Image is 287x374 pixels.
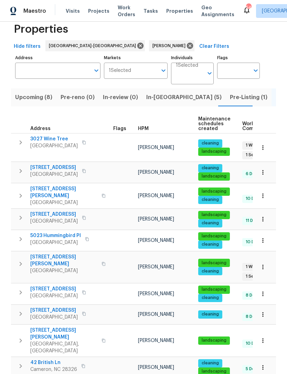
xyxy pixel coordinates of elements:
[45,40,145,51] div: [GEOGRAPHIC_DATA]-[GEOGRAPHIC_DATA]
[152,42,188,49] span: [PERSON_NAME]
[199,149,229,154] span: landscaping
[199,287,229,292] span: landscaping
[199,197,222,203] span: cleaning
[30,199,97,206] span: [GEOGRAPHIC_DATA]
[30,164,78,171] span: [STREET_ADDRESS]
[11,40,43,53] button: Hide filters
[242,121,286,131] span: Work Order Completion
[14,42,41,51] span: Hide filters
[199,140,222,146] span: cleaning
[199,295,222,301] span: cleaning
[246,4,251,11] div: 54
[230,93,267,102] span: Pre-Listing (1)
[199,311,222,317] span: cleaning
[138,265,174,269] span: [PERSON_NAME]
[138,338,174,343] span: [PERSON_NAME]
[30,286,78,292] span: [STREET_ADDRESS]
[138,365,174,370] span: [PERSON_NAME]
[146,93,222,102] span: In-[GEOGRAPHIC_DATA] (5)
[199,338,229,343] span: landscaping
[243,264,258,270] span: 1 WIP
[243,196,265,202] span: 10 Done
[138,217,174,222] span: [PERSON_NAME]
[199,42,229,51] span: Clear Filters
[30,211,78,218] span: [STREET_ADDRESS]
[176,63,198,68] span: 1 Selected
[30,218,78,225] span: [GEOGRAPHIC_DATA]
[243,341,265,346] span: 10 Done
[61,93,95,102] span: Pre-reno (0)
[30,185,97,199] span: [STREET_ADDRESS][PERSON_NAME]
[14,26,68,33] span: Properties
[243,366,263,372] span: 5 Done
[30,126,51,131] span: Address
[243,274,261,279] span: 1 Sent
[251,66,261,75] button: Open
[88,8,109,14] span: Projects
[92,66,101,75] button: Open
[138,193,174,198] span: [PERSON_NAME]
[30,292,78,299] span: [GEOGRAPHIC_DATA]
[138,170,174,175] span: [PERSON_NAME]
[30,307,78,314] span: [STREET_ADDRESS]
[205,68,214,78] button: Open
[149,40,194,51] div: [PERSON_NAME]
[138,238,174,243] span: [PERSON_NAME]
[198,117,231,131] span: Maintenance schedules created
[243,218,264,224] span: 11 Done
[49,42,139,49] span: [GEOGRAPHIC_DATA]-[GEOGRAPHIC_DATA]
[66,8,80,14] span: Visits
[30,232,81,239] span: 5023 Hummingbird Pl
[199,360,222,366] span: cleaning
[30,254,97,267] span: [STREET_ADDRESS][PERSON_NAME]
[143,9,158,13] span: Tasks
[109,68,131,74] span: 1 Selected
[30,327,97,341] span: [STREET_ADDRESS][PERSON_NAME]
[199,173,229,179] span: landscaping
[171,56,214,60] label: Individuals
[243,314,263,320] span: 8 Done
[30,314,78,321] span: [GEOGRAPHIC_DATA]
[30,341,97,354] span: [GEOGRAPHIC_DATA], [GEOGRAPHIC_DATA]
[243,239,265,245] span: 10 Done
[217,56,260,60] label: Flags
[23,8,46,14] span: Maestro
[199,220,222,226] span: cleaning
[15,93,52,102] span: Upcoming (8)
[30,267,97,274] span: [GEOGRAPHIC_DATA]
[199,260,229,266] span: landscaping
[196,40,232,53] button: Clear Filters
[15,56,100,60] label: Address
[199,233,229,239] span: landscaping
[199,189,229,194] span: landscaping
[30,136,78,142] span: 3027 Wine Tree
[199,165,222,171] span: cleaning
[199,242,222,247] span: cleaning
[243,152,261,158] span: 1 Sent
[30,239,81,246] span: [GEOGRAPHIC_DATA]
[30,359,77,366] span: 42 British Ln
[199,212,229,218] span: landscaping
[30,171,78,178] span: [GEOGRAPHIC_DATA]
[118,4,135,18] span: Work Orders
[138,291,174,296] span: [PERSON_NAME]
[243,142,258,148] span: 1 WIP
[113,126,126,131] span: Flags
[159,66,168,75] button: Open
[138,145,174,150] span: [PERSON_NAME]
[30,366,77,373] span: Cameron, NC 28326
[103,93,138,102] span: In-review (0)
[138,312,174,317] span: [PERSON_NAME]
[199,268,222,274] span: cleaning
[30,142,78,149] span: [GEOGRAPHIC_DATA]
[166,8,193,14] span: Properties
[243,171,263,177] span: 6 Done
[201,4,234,18] span: Geo Assignments
[104,56,168,60] label: Markets
[138,126,149,131] span: HPM
[243,292,263,298] span: 8 Done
